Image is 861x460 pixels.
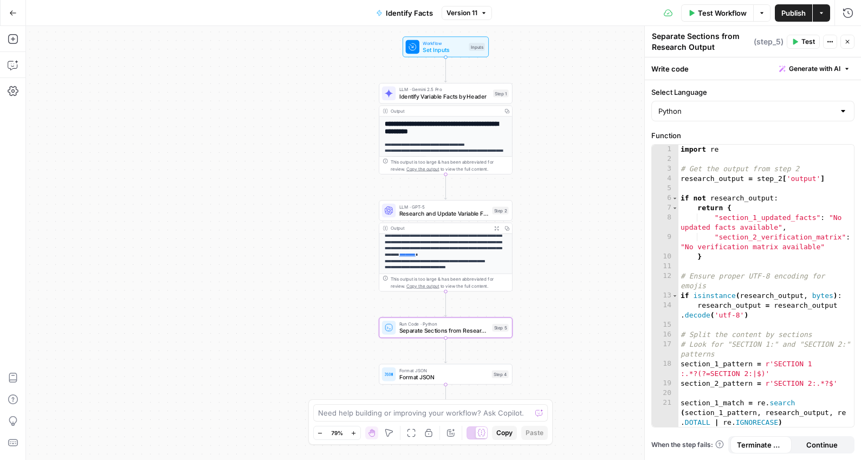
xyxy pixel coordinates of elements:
[652,320,678,330] div: 15
[399,320,489,327] span: Run Code · Python
[391,276,509,289] div: This output is too large & has been abbreviated for review. to view the full content.
[492,324,508,332] div: Step 5
[399,203,489,210] span: LLM · GPT-5
[386,8,433,18] span: Identify Facts
[806,439,838,450] span: Continue
[652,31,751,53] textarea: Separate Sections from Research Output
[446,8,477,18] span: Version 11
[652,174,678,184] div: 4
[391,108,499,115] div: Output
[652,193,678,203] div: 6
[672,291,678,301] span: Toggle code folding, rows 13 through 14
[492,371,509,378] div: Step 4
[444,338,447,363] g: Edge from step_5 to step_4
[754,36,784,47] span: ( step_5 )
[492,206,508,214] div: Step 2
[651,130,854,141] label: Function
[469,43,484,50] div: Inputs
[391,225,489,232] div: Output
[792,436,853,453] button: Continue
[444,174,447,199] g: Edge from step_1 to step_2
[521,426,548,440] button: Paste
[399,373,489,381] span: Format JSON
[789,64,840,74] span: Generate with AI
[652,154,678,164] div: 2
[399,86,490,93] span: LLM · Gemini 2.5 Pro
[423,46,465,54] span: Set Inputs
[444,291,447,316] g: Edge from step_2 to step_5
[652,398,678,427] div: 21
[399,367,489,374] span: Format JSON
[672,193,678,203] span: Toggle code folding, rows 6 through 10
[423,40,465,47] span: Workflow
[652,213,678,232] div: 8
[526,428,543,438] span: Paste
[399,209,489,218] span: Research and Update Variable Facts
[652,330,678,340] div: 16
[652,379,678,388] div: 19
[652,301,678,320] div: 14
[652,271,678,291] div: 12
[391,158,509,172] div: This output is too large & has been abbreviated for review. to view the full content.
[775,4,812,22] button: Publish
[652,232,678,252] div: 9
[781,8,806,18] span: Publish
[492,426,517,440] button: Copy
[399,326,489,335] span: Separate Sections from Research Output
[652,164,678,174] div: 3
[801,37,815,47] span: Test
[406,283,439,289] span: Copy the output
[496,428,513,438] span: Copy
[444,385,447,410] g: Edge from step_4 to end
[399,92,490,101] span: Identify Variable Facts by Header
[379,364,512,385] div: Format JSONFormat JSONStep 4
[787,35,820,49] button: Test
[652,291,678,301] div: 13
[444,57,447,82] g: Edge from start to step_1
[652,184,678,193] div: 5
[379,36,512,57] div: WorkflowSet InputsInputs
[651,440,724,450] a: When the step fails:
[652,388,678,398] div: 20
[658,106,834,116] input: Python
[442,6,492,20] button: Version 11
[379,318,512,338] div: Run Code · PythonSeparate Sections from Research OutputStep 5
[652,359,678,379] div: 18
[652,252,678,262] div: 10
[737,439,785,450] span: Terminate Workflow
[652,203,678,213] div: 7
[681,4,753,22] button: Test Workflow
[493,89,509,97] div: Step 1
[406,166,439,172] span: Copy the output
[652,145,678,154] div: 1
[652,340,678,359] div: 17
[370,4,439,22] button: Identify Facts
[651,87,854,98] label: Select Language
[645,57,861,80] div: Write code
[775,62,854,76] button: Generate with AI
[672,203,678,213] span: Toggle code folding, rows 7 through 10
[652,262,678,271] div: 11
[331,429,343,437] span: 79%
[698,8,747,18] span: Test Workflow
